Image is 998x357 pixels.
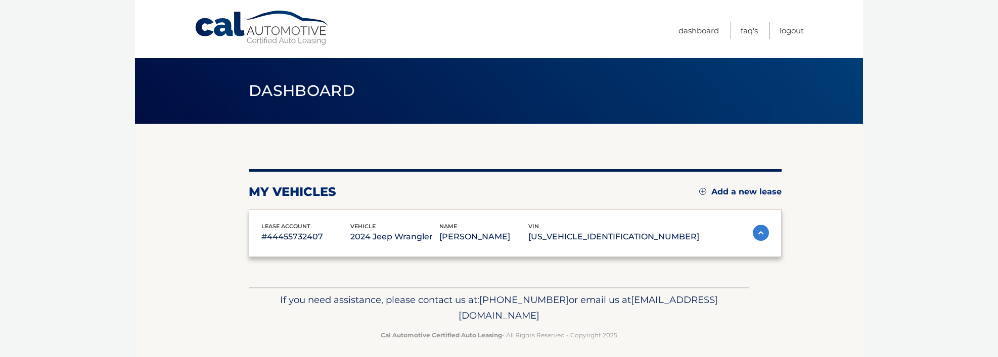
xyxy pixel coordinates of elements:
span: vehicle [350,223,376,230]
img: add.svg [699,188,706,195]
span: vin [528,223,539,230]
p: [PERSON_NAME] [439,230,528,244]
p: #44455732407 [261,230,350,244]
p: [US_VEHICLE_IDENTIFICATION_NUMBER] [528,230,699,244]
span: [PHONE_NUMBER] [479,294,569,305]
span: lease account [261,223,310,230]
h2: my vehicles [249,184,336,199]
span: Dashboard [249,81,355,100]
strong: Cal Automotive Certified Auto Leasing [381,331,502,339]
a: Logout [780,22,804,39]
p: If you need assistance, please contact us at: or email us at [255,292,743,324]
img: accordion-active.svg [753,225,769,241]
a: Dashboard [678,22,719,39]
p: - All Rights Reserved - Copyright 2025 [255,330,743,340]
span: name [439,223,457,230]
a: FAQ's [741,22,758,39]
a: Add a new lease [699,187,782,197]
a: Cal Automotive [194,10,331,46]
p: 2024 Jeep Wrangler [350,230,439,244]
